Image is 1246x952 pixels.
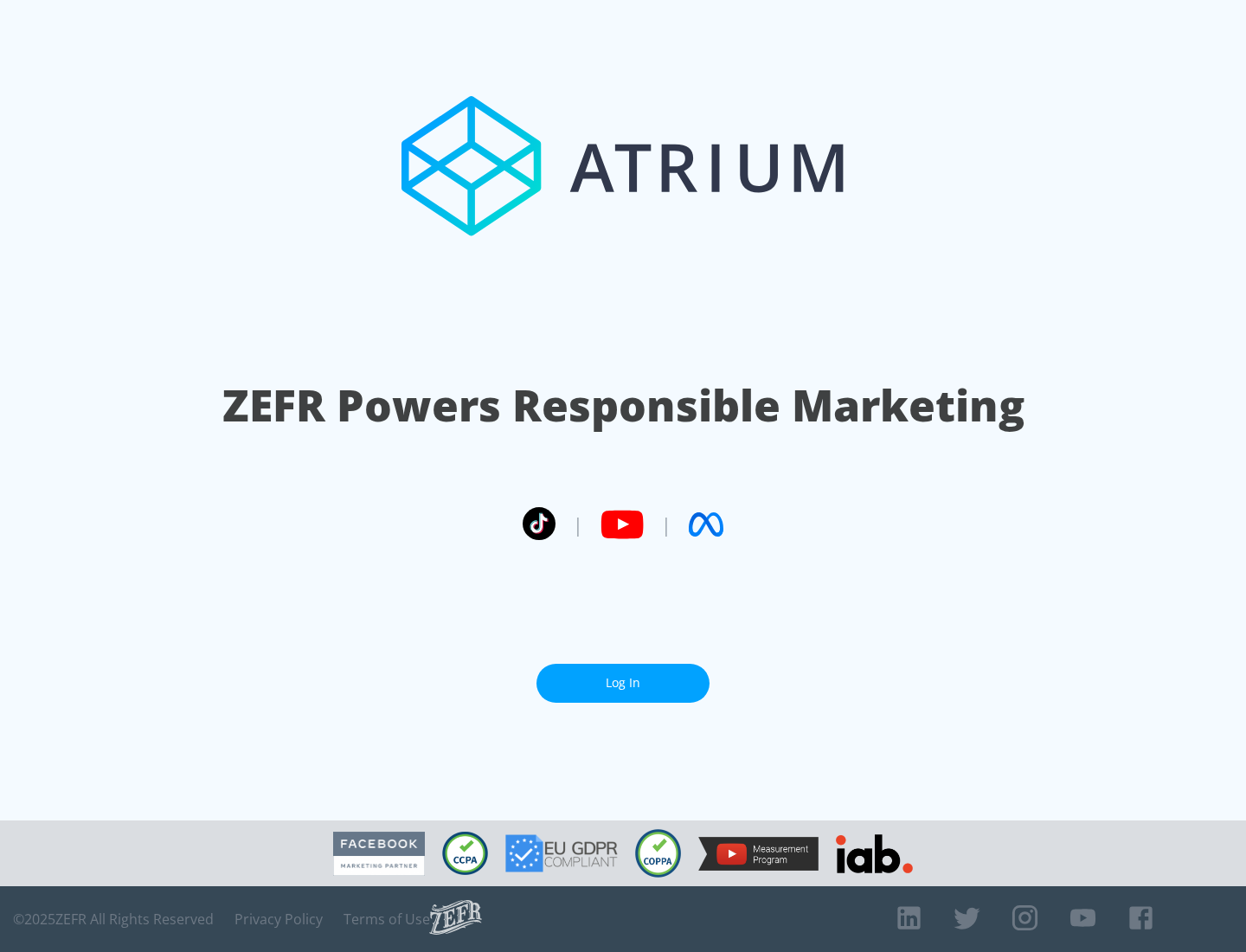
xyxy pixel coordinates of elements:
img: COPPA Compliant [635,829,681,878]
img: Facebook Marketing Partner [333,832,425,876]
a: Privacy Policy [234,910,323,928]
img: IAB [836,834,913,873]
span: © 2025 ZEFR All Rights Reserved [13,910,214,928]
h1: ZEFR Powers Responsible Marketing [222,376,1024,435]
a: Terms of Use [344,910,430,928]
a: Log In [536,664,710,703]
img: CCPA Compliant [442,832,488,875]
span: | [573,511,583,537]
img: YouTube Measurement Program [698,837,819,871]
img: GDPR Compliant [505,834,618,872]
span: | [661,511,671,537]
